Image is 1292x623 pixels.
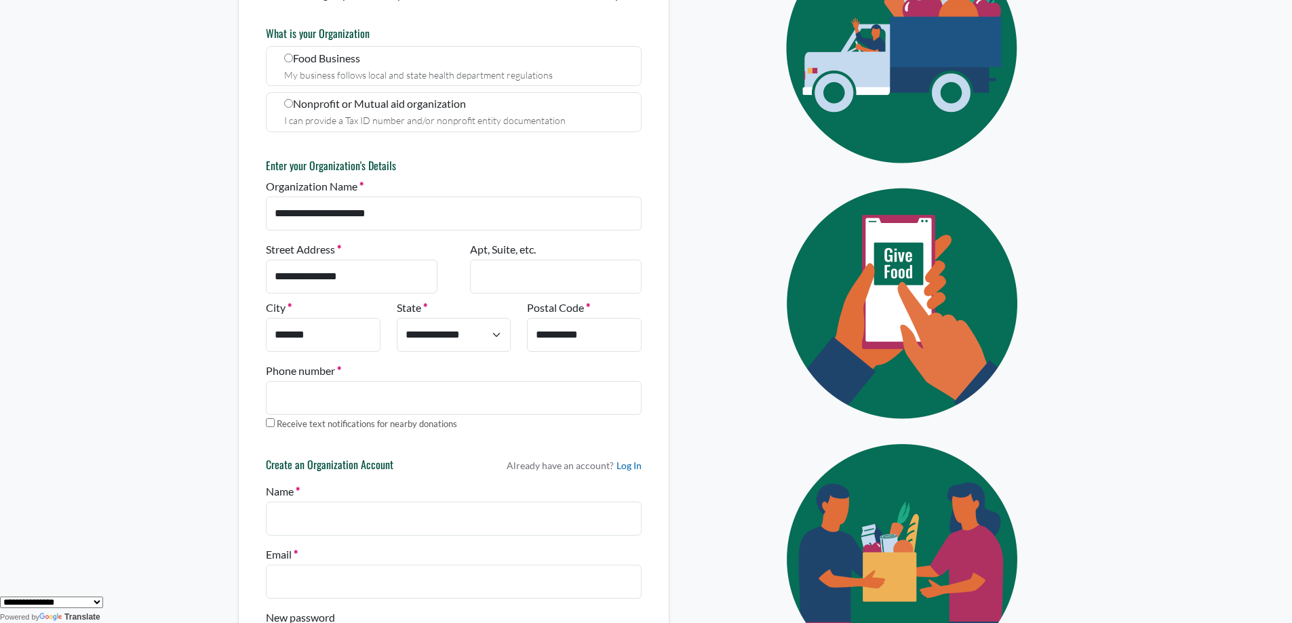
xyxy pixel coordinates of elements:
[266,159,642,172] h6: Enter your Organization's Details
[266,300,292,316] label: City
[39,613,64,622] img: Google Translate
[266,363,341,379] label: Phone number
[266,546,298,563] label: Email
[277,418,457,431] label: Receive text notifications for nearby donations
[756,176,1054,431] img: Eye Icon
[266,27,642,40] h6: What is your Organization
[39,612,100,622] a: Translate
[266,458,393,477] h6: Create an Organization Account
[266,46,642,86] label: Food Business
[397,300,427,316] label: State
[527,300,590,316] label: Postal Code
[266,241,341,258] label: Street Address
[266,483,300,500] label: Name
[507,458,642,473] p: Already have an account?
[266,92,642,132] label: Nonprofit or Mutual aid organization
[616,458,642,473] a: Log In
[284,99,293,108] input: Nonprofit or Mutual aid organization I can provide a Tax ID number and/or nonprofit entity docume...
[266,178,364,195] label: Organization Name
[470,241,536,258] label: Apt, Suite, etc.
[284,115,566,126] small: I can provide a Tax ID number and/or nonprofit entity documentation
[284,54,293,62] input: Food Business My business follows local and state health department regulations
[284,69,553,81] small: My business follows local and state health department regulations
